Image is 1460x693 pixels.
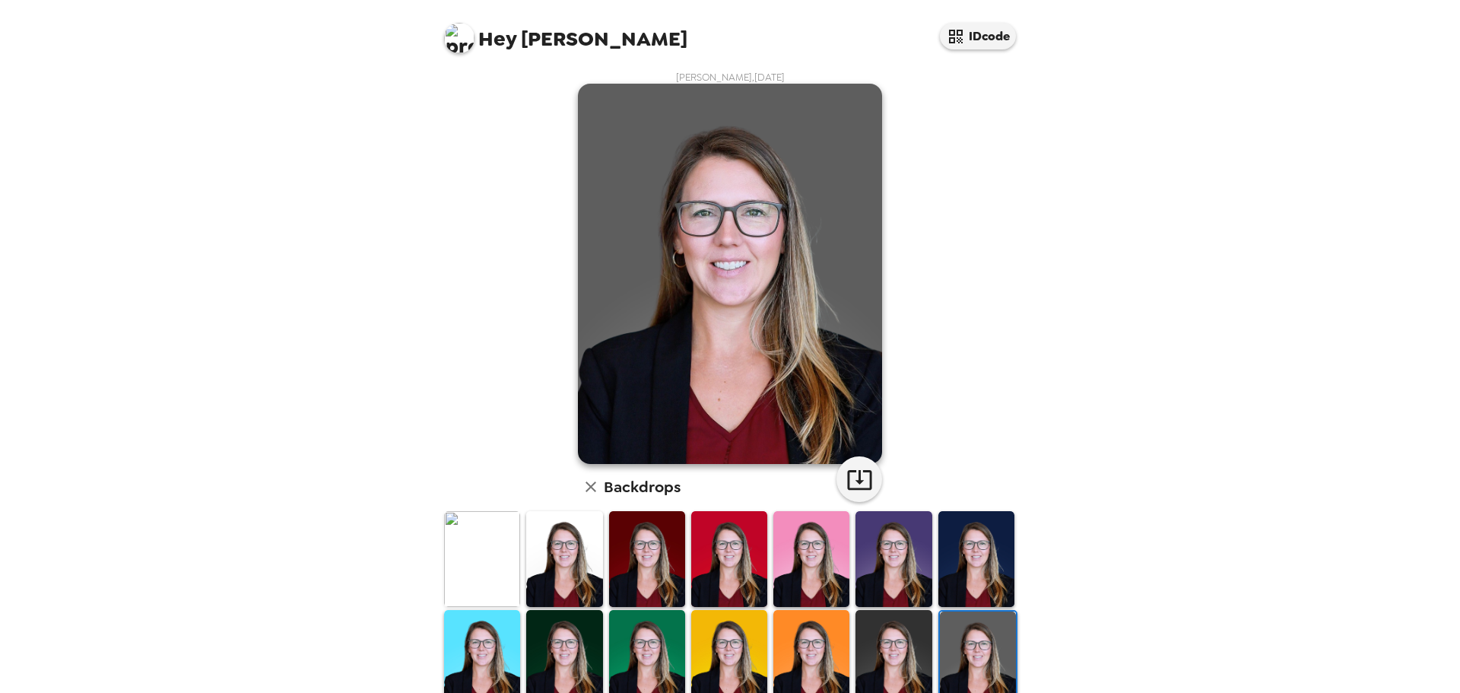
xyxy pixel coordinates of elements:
img: profile pic [444,23,474,53]
img: user [578,84,882,464]
span: Hey [478,25,516,52]
h6: Backdrops [604,475,681,499]
img: Original [444,511,520,606]
span: [PERSON_NAME] [444,15,687,49]
button: IDcode [940,23,1016,49]
span: [PERSON_NAME] , [DATE] [676,71,785,84]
